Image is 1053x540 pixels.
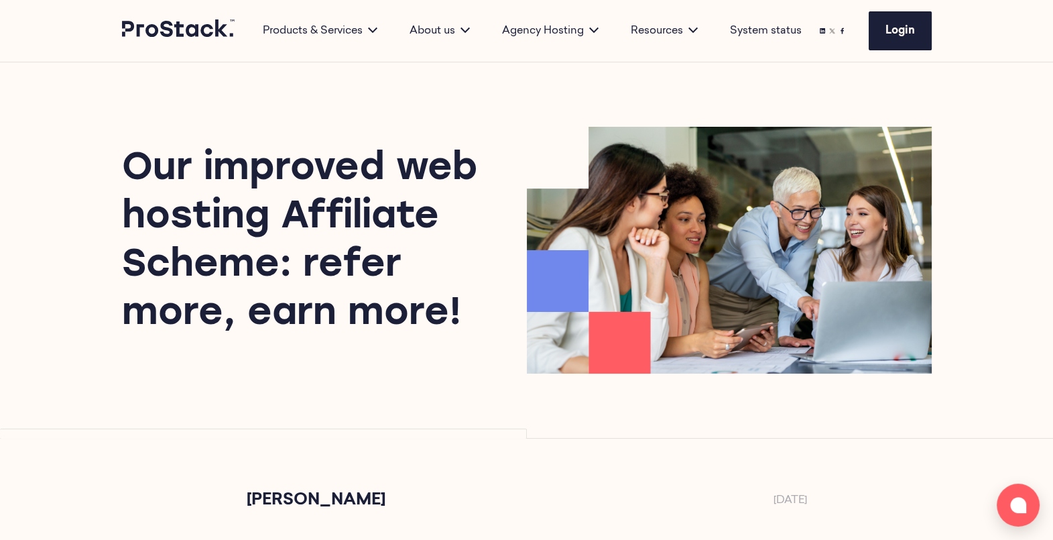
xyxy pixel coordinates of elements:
[247,23,393,39] div: Products & Services
[486,23,615,39] div: Agency Hosting
[869,11,932,50] a: Login
[527,127,932,374] img: Prostack-BlogImage-Aug25-ASL-768x468.png
[615,23,714,39] div: Resources
[997,484,1040,527] button: Open chat window
[773,492,807,514] p: [DATE]
[122,19,236,42] a: Prostack logo
[393,23,486,39] div: About us
[885,25,915,36] span: Login
[247,492,385,508] h2: [PERSON_NAME]
[122,146,479,339] h1: Our improved web hosting Affiliate Scheme: refer more, earn more!
[730,23,802,39] a: System status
